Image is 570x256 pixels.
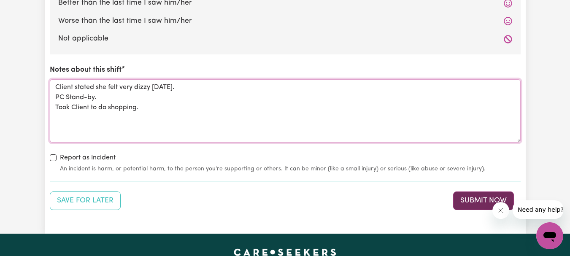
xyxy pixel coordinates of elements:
a: Careseekers home page [234,249,336,256]
button: Submit your job report [453,191,514,210]
small: An incident is harm, or potential harm, to the person you're supporting or others. It can be mino... [60,164,521,173]
label: Report as Incident [60,153,116,163]
label: Not applicable [58,33,512,44]
textarea: Client stated she felt very dizzy [DATE]. PC Stand-by. Took Client to do shopping. [50,79,521,143]
iframe: Close message [492,202,509,219]
button: Save your job report [50,191,121,210]
span: Need any help? [5,6,51,13]
label: Worse than the last time I saw him/her [58,16,512,27]
iframe: Button to launch messaging window [536,222,563,249]
label: Notes about this shift [50,65,122,75]
iframe: Message from company [513,200,563,219]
